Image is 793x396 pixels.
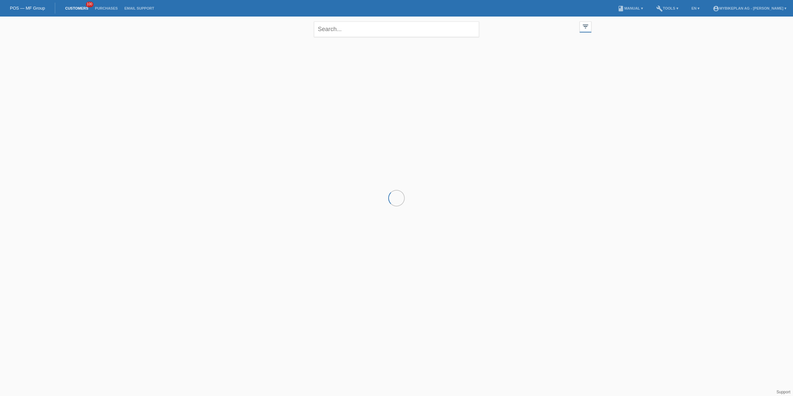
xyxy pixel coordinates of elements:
span: 100 [86,2,94,7]
a: Purchases [92,6,121,10]
a: Email Support [121,6,157,10]
a: bookManual ▾ [614,6,646,10]
i: build [656,5,663,12]
input: Search... [314,22,479,37]
a: account_circleMybikeplan AG - [PERSON_NAME] ▾ [709,6,790,10]
a: POS — MF Group [10,6,45,11]
a: Customers [62,6,92,10]
a: EN ▾ [688,6,703,10]
a: Support [776,390,790,394]
i: book [618,5,624,12]
i: account_circle [713,5,719,12]
i: filter_list [582,23,589,30]
a: buildTools ▾ [653,6,682,10]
